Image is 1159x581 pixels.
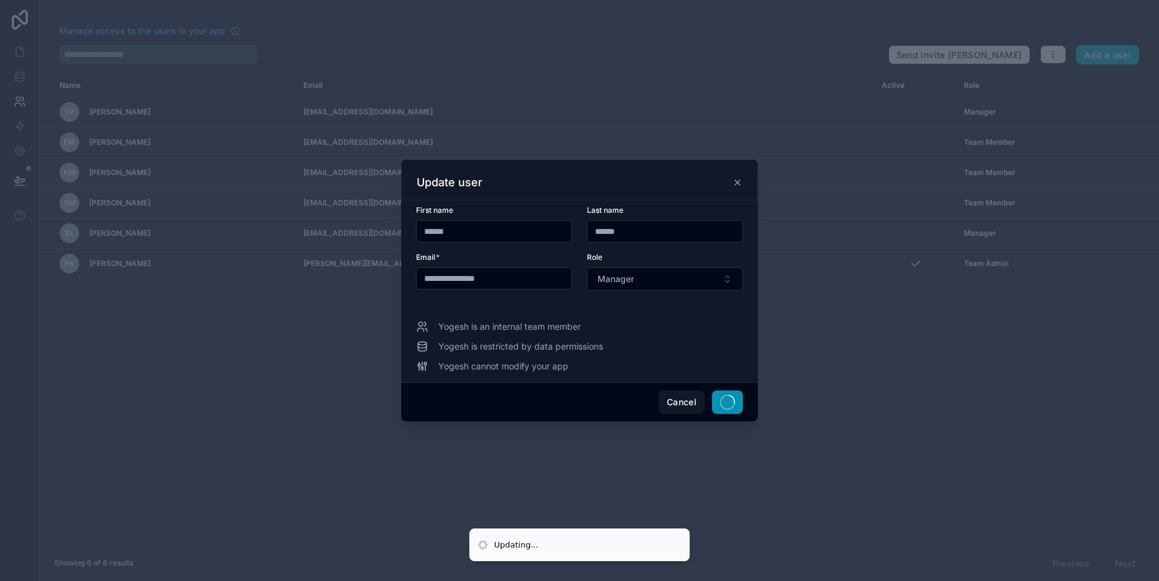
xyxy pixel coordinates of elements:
div: Updating... [494,539,539,551]
span: Manager [597,273,634,285]
span: Yogesh is restricted by data permissions [438,340,603,353]
span: Email [416,252,435,262]
span: Last name [587,205,623,215]
span: Yogesh is an internal team member [438,321,581,333]
span: Role [587,252,602,262]
button: Cancel [659,390,705,414]
span: Yogesh cannot modify your app [438,360,568,372]
button: Select Button [587,267,743,291]
span: First name [416,205,453,215]
h3: Update user [417,175,482,190]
